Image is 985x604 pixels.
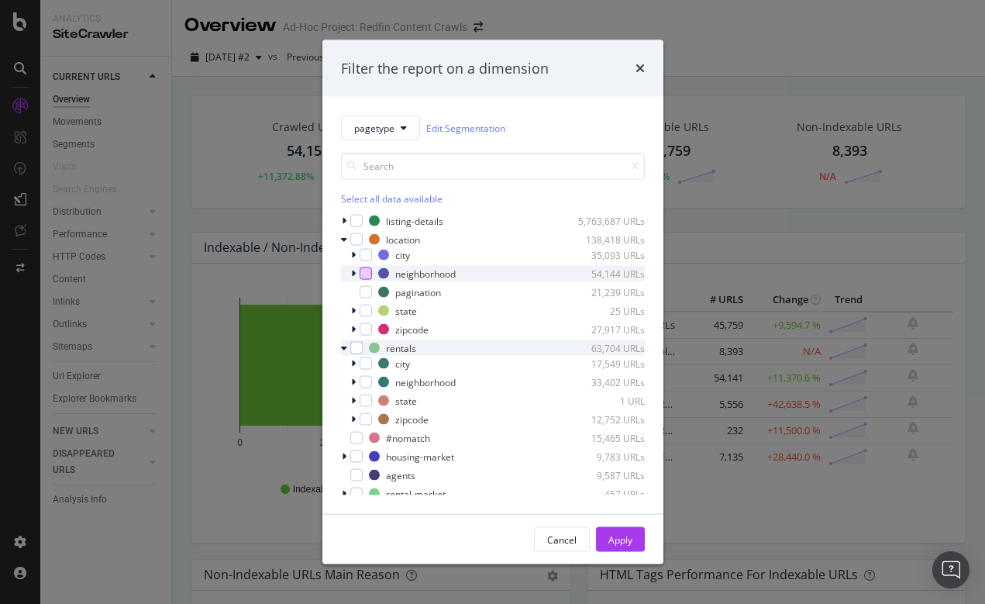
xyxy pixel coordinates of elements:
[534,527,590,552] button: Cancel
[547,533,577,546] div: Cancel
[395,304,417,317] div: state
[569,468,645,481] div: 9,587 URLs
[341,192,645,205] div: Select all data available
[395,267,456,280] div: neighborhood
[341,153,645,180] input: Search
[569,341,645,354] div: 63,704 URLs
[569,285,645,299] div: 21,239 URLs
[569,375,645,388] div: 33,402 URLs
[386,487,446,500] div: rental-market
[386,341,416,354] div: rentals
[569,412,645,426] div: 12,752 URLs
[395,357,410,370] div: city
[395,375,456,388] div: neighborhood
[395,323,429,336] div: zipcode
[569,214,645,227] div: 5,763,687 URLs
[569,304,645,317] div: 25 URLs
[386,214,443,227] div: listing-details
[569,394,645,407] div: 1 URL
[569,431,645,444] div: 15,465 URLs
[354,121,394,134] span: pagetype
[395,394,417,407] div: state
[569,357,645,370] div: 17,549 URLs
[596,527,645,552] button: Apply
[386,233,420,246] div: location
[569,267,645,280] div: 54,144 URLs
[395,412,429,426] div: zipcode
[426,119,505,136] a: Edit Segmentation
[341,58,549,78] div: Filter the report on a dimension
[569,248,645,261] div: 35,093 URLs
[395,285,441,299] div: pagination
[569,487,645,500] div: 457 URLs
[635,58,645,78] div: times
[608,533,632,546] div: Apply
[322,40,663,564] div: modal
[341,116,420,140] button: pagetype
[932,551,970,588] div: Open Intercom Messenger
[569,233,645,246] div: 138,418 URLs
[569,450,645,463] div: 9,783 URLs
[569,323,645,336] div: 27,917 URLs
[395,248,410,261] div: city
[386,450,454,463] div: housing-market
[386,431,430,444] div: #nomatch
[386,468,415,481] div: agents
